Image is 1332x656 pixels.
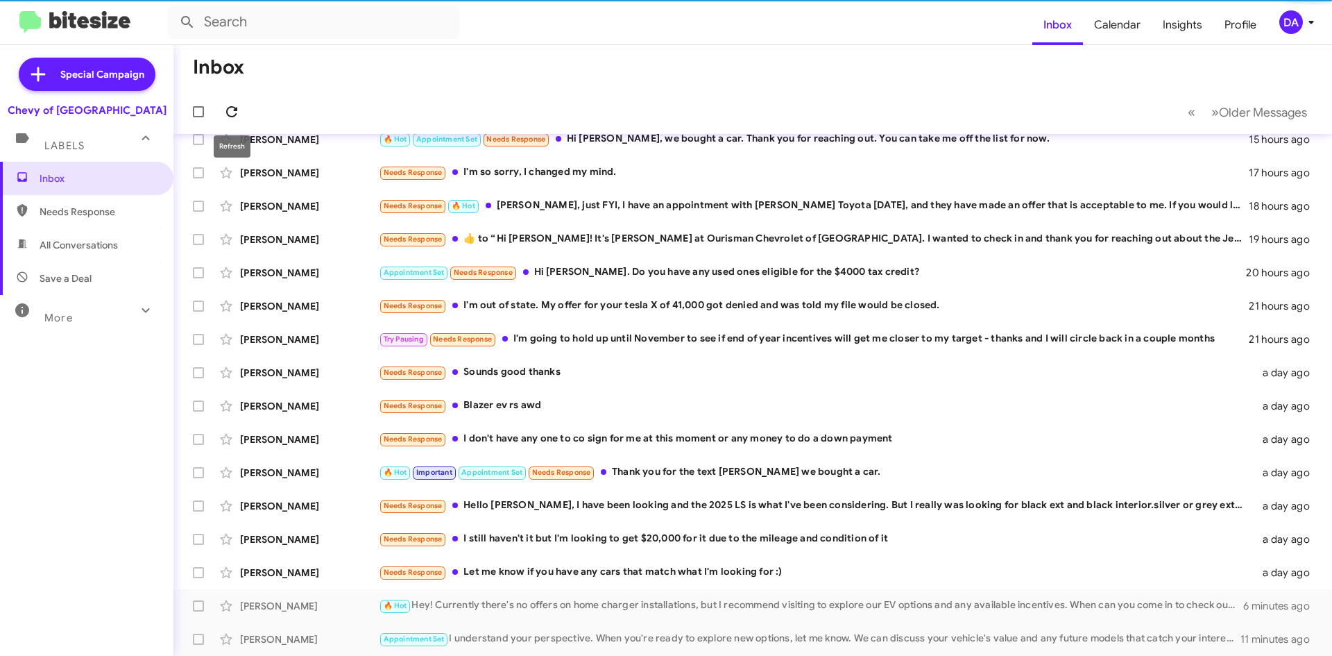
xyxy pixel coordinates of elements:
span: Needs Response [384,168,443,177]
div: [PERSON_NAME] [240,432,379,446]
span: Needs Response [384,368,443,377]
div: Hey! Currently there's no offers on home charger installations, but I recommend visiting to explo... [379,598,1243,614]
span: Appointment Set [384,634,445,644]
div: [PERSON_NAME], just FYI, I have an appointment with [PERSON_NAME] Toyota [DATE], and they have ma... [379,198,1249,214]
div: 19 hours ago [1249,233,1321,246]
a: Insights [1152,5,1213,45]
span: Special Campaign [60,67,144,81]
span: Inbox [40,171,157,185]
div: 20 hours ago [1246,266,1321,280]
div: [PERSON_NAME] [240,233,379,246]
div: a day ago [1254,532,1321,546]
span: Needs Response [384,201,443,210]
a: Special Campaign [19,58,155,91]
div: 21 hours ago [1249,333,1321,346]
button: Previous [1179,98,1204,126]
span: » [1211,103,1219,121]
div: 21 hours ago [1249,299,1321,313]
div: 15 hours ago [1249,133,1321,146]
a: Profile [1213,5,1267,45]
span: Needs Response [384,568,443,577]
div: Refresh [214,135,250,158]
div: a day ago [1254,466,1321,480]
span: Needs Response [486,135,545,144]
span: Needs Response [454,268,513,277]
span: « [1188,103,1195,121]
div: Hi [PERSON_NAME], we bought a car. Thank you for reaching out. You can take me off the list for now. [379,131,1249,147]
div: I don't have any one to co sign for me at this moment or any money to do a down payment [379,431,1254,447]
button: Next [1203,98,1315,126]
div: Sounds good thanks [379,364,1254,380]
div: DA [1279,10,1303,34]
div: Let me know if you have any cars that match what I'm looking for :) [379,564,1254,580]
div: I understand your perspective. When you're ready to explore new options, let me know. We can disc... [379,631,1240,647]
span: Appointment Set [384,268,445,277]
div: I'm out of state. My offer for your tesla X of 41,000 got denied and was told my file would be cl... [379,298,1249,314]
span: Labels [44,140,85,152]
div: [PERSON_NAME] [240,366,379,380]
div: Hello [PERSON_NAME], I have been looking and the 2025 LS is what I've been considering. But I rea... [379,498,1254,514]
div: [PERSON_NAME] [240,499,379,513]
div: [PERSON_NAME] [240,266,379,280]
span: 🔥 Hot [384,601,407,610]
span: Needs Response [40,205,157,219]
span: Older Messages [1219,105,1307,120]
span: Needs Response [384,501,443,510]
nav: Page navigation example [1180,98,1315,126]
div: Thank you for the text [PERSON_NAME] we bought a car. [379,464,1254,480]
div: [PERSON_NAME] [240,599,379,613]
h1: Inbox [193,56,244,78]
div: [PERSON_NAME] [240,199,379,213]
span: 🔥 Hot [452,201,475,210]
div: 6 minutes ago [1243,599,1321,613]
div: [PERSON_NAME] [240,399,379,413]
div: Hi [PERSON_NAME]. Do you have any used ones eligible for the $4000 tax credit? [379,264,1246,280]
div: [PERSON_NAME] [240,532,379,546]
div: Blazer ev rs awd [379,398,1254,414]
div: [PERSON_NAME] [240,632,379,646]
span: Needs Response [532,468,591,477]
span: Appointment Set [461,468,522,477]
span: Save a Deal [40,271,92,285]
div: [PERSON_NAME] [240,566,379,580]
a: Calendar [1083,5,1152,45]
div: [PERSON_NAME] [240,299,379,313]
a: Inbox [1032,5,1083,45]
button: DA [1267,10,1317,34]
div: a day ago [1254,399,1321,413]
span: Appointment Set [416,135,477,144]
div: I'm so sorry, I changed my mind. [379,165,1249,180]
div: Chevy of [GEOGRAPHIC_DATA] [8,103,166,117]
div: 18 hours ago [1249,199,1321,213]
div: ​👍​ to “ Hi [PERSON_NAME]! It's [PERSON_NAME] at Ourisman Chevrolet of [GEOGRAPHIC_DATA]. I wante... [379,231,1249,247]
div: 17 hours ago [1249,166,1321,180]
span: Needs Response [433,335,492,344]
div: a day ago [1254,499,1321,513]
div: [PERSON_NAME] [240,333,379,346]
span: Needs Response [384,235,443,244]
div: 11 minutes ago [1240,632,1321,646]
div: I'm going to hold up until November to see if end of year incentives will get me closer to my tar... [379,331,1249,347]
span: All Conversations [40,238,118,252]
div: [PERSON_NAME] [240,133,379,146]
div: [PERSON_NAME] [240,166,379,180]
div: a day ago [1254,366,1321,380]
span: Needs Response [384,301,443,310]
span: Important [416,468,452,477]
span: Needs Response [384,401,443,410]
div: a day ago [1254,432,1321,446]
span: 🔥 Hot [384,468,407,477]
div: I still haven't it but I'm looking to get $20,000 for it due to the mileage and condition of it [379,531,1254,547]
span: Needs Response [384,435,443,444]
div: [PERSON_NAME] [240,466,379,480]
span: More [44,312,73,324]
span: Try Pausing [384,335,424,344]
span: 🔥 Hot [384,135,407,144]
input: Search [168,6,459,39]
span: Needs Response [384,535,443,544]
div: a day ago [1254,566,1321,580]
